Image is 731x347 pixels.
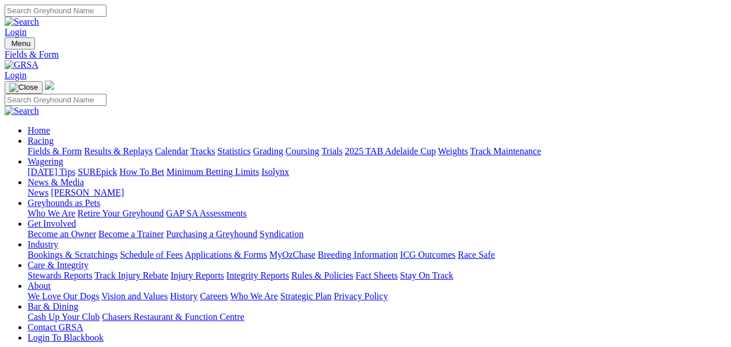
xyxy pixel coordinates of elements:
a: ICG Outcomes [400,250,455,260]
a: Login [5,70,26,80]
a: [DATE] Tips [28,167,75,177]
div: Get Involved [28,229,726,239]
div: About [28,291,726,302]
a: Grading [253,146,283,156]
a: Contact GRSA [28,322,83,332]
div: Greyhounds as Pets [28,208,726,219]
a: Applications & Forms [185,250,267,260]
img: logo-grsa-white.png [45,81,54,90]
a: Wagering [28,157,63,166]
div: Racing [28,146,726,157]
a: 2025 TAB Adelaide Cup [345,146,436,156]
button: Toggle navigation [5,37,35,49]
div: News & Media [28,188,726,198]
input: Search [5,5,106,17]
a: Track Injury Rebate [94,270,168,280]
img: Search [5,17,39,27]
div: Care & Integrity [28,270,726,281]
div: Wagering [28,167,726,177]
a: Trials [321,146,342,156]
a: Fact Sheets [356,270,398,280]
a: Purchasing a Greyhound [166,229,257,239]
div: Industry [28,250,726,260]
a: How To Bet [120,167,165,177]
span: Menu [12,39,31,48]
a: Become an Owner [28,229,96,239]
a: Bookings & Scratchings [28,250,117,260]
a: Become a Trainer [98,229,164,239]
a: Statistics [218,146,251,156]
a: Greyhounds as Pets [28,198,100,208]
a: Strategic Plan [280,291,332,301]
a: Integrity Reports [226,270,289,280]
a: Calendar [155,146,188,156]
a: [PERSON_NAME] [51,188,124,197]
a: Who We Are [230,291,278,301]
img: Close [9,83,38,92]
a: Results & Replays [84,146,153,156]
a: Coursing [285,146,319,156]
a: Home [28,125,50,135]
div: Bar & Dining [28,312,726,322]
a: Isolynx [261,167,289,177]
a: Get Involved [28,219,76,228]
a: SUREpick [78,167,117,177]
img: GRSA [5,60,39,70]
a: Who We Are [28,208,75,218]
img: Search [5,106,39,116]
a: Race Safe [458,250,494,260]
a: Login [5,27,26,37]
a: Syndication [260,229,303,239]
a: News & Media [28,177,84,187]
input: Search [5,94,106,106]
a: Stewards Reports [28,270,92,280]
a: GAP SA Assessments [166,208,247,218]
a: Stay On Track [400,270,453,280]
a: Racing [28,136,54,146]
a: Cash Up Your Club [28,312,100,322]
a: Fields & Form [28,146,82,156]
a: Login To Blackbook [28,333,104,342]
a: About [28,281,51,291]
a: Bar & Dining [28,302,78,311]
a: Rules & Policies [291,270,353,280]
a: Track Maintenance [470,146,541,156]
a: Careers [200,291,228,301]
a: MyOzChase [269,250,315,260]
a: History [170,291,197,301]
a: Schedule of Fees [120,250,182,260]
a: We Love Our Dogs [28,291,99,301]
a: Minimum Betting Limits [166,167,259,177]
a: News [28,188,48,197]
a: Injury Reports [170,270,224,280]
a: Industry [28,239,58,249]
a: Breeding Information [318,250,398,260]
a: Vision and Values [101,291,167,301]
a: Care & Integrity [28,260,89,270]
a: Chasers Restaurant & Function Centre [102,312,244,322]
a: Weights [438,146,468,156]
a: Privacy Policy [334,291,388,301]
a: Retire Your Greyhound [78,208,164,218]
a: Tracks [191,146,215,156]
a: Fields & Form [5,49,726,60]
button: Toggle navigation [5,81,43,94]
